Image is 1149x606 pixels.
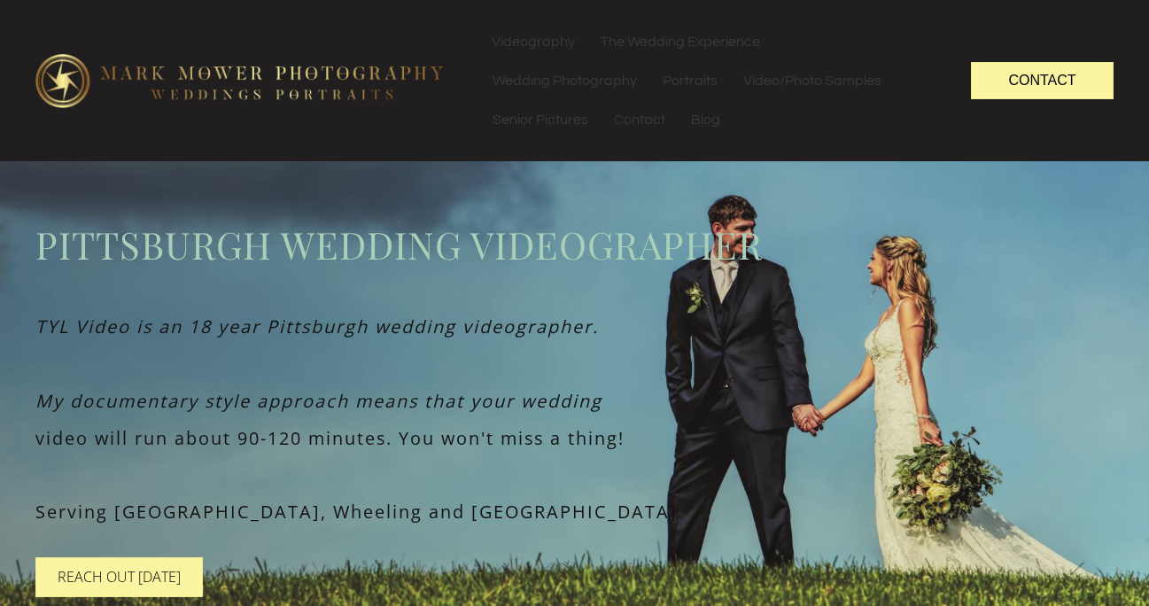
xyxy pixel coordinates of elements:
nav: Menu [479,22,936,139]
a: Video/Photo Samples [731,61,894,100]
span: Reach Out [DATE] [58,567,181,587]
a: Reach Out [DATE] [35,557,203,597]
span: Pittsburgh wedding videographer [35,219,1114,271]
a: Senior Pictures [480,100,601,139]
p: video will run about 90-120 minutes. You won't miss a thing! [35,424,1114,453]
a: Contact [602,100,678,139]
a: Videography [479,22,587,61]
a: Wedding Photography [480,61,649,100]
span: Contact [1008,73,1075,88]
a: Blog [679,100,733,139]
img: logo-edit1 [35,54,444,109]
em: My documentary style approach means that your wedding [35,389,602,413]
p: Serving [GEOGRAPHIC_DATA], Wheeling and [GEOGRAPHIC_DATA]. [35,498,1114,526]
a: The Wedding Experience [588,22,772,61]
a: Portraits [650,61,730,100]
a: Contact [971,62,1114,98]
em: TYL Video is an 18 year Pittsburgh wedding videographer. [35,315,599,338]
